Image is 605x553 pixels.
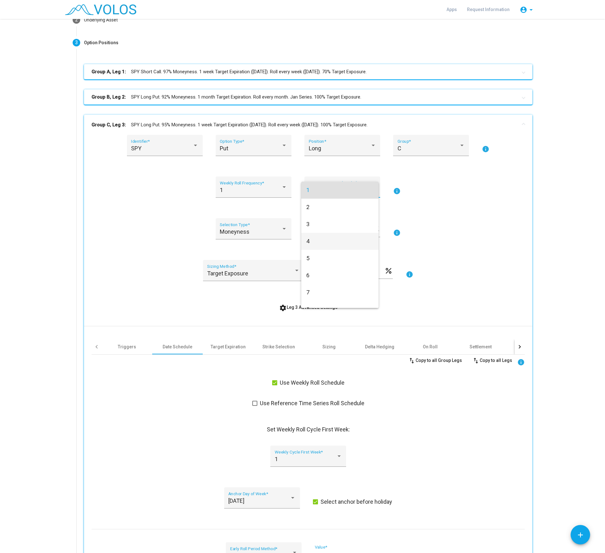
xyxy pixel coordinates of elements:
span: 3 [306,216,374,233]
span: 1 [306,182,374,199]
span: 6 [306,267,374,284]
span: 5 [306,250,374,267]
span: 8 [306,301,374,318]
span: 4 [306,233,374,250]
span: 2 [306,199,374,216]
span: 7 [306,284,374,301]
